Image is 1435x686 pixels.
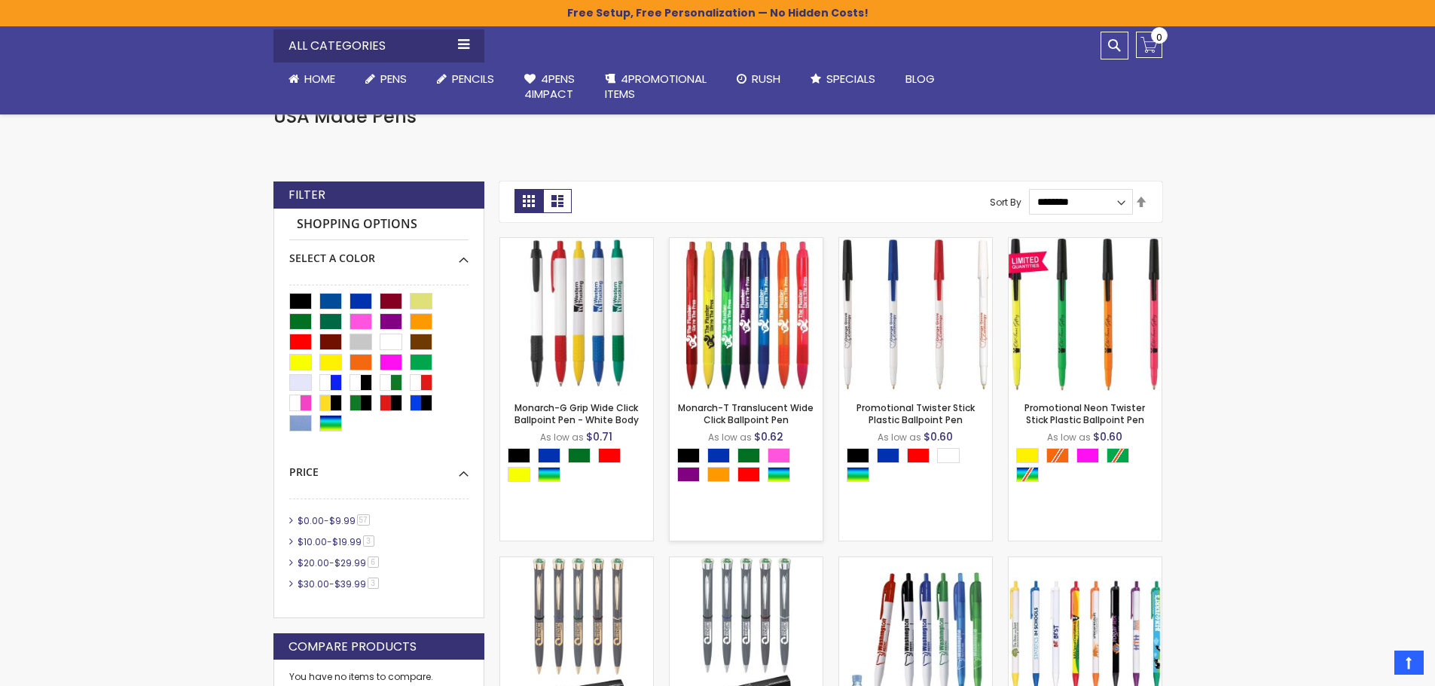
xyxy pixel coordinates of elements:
[334,578,366,590] span: $39.99
[1009,238,1162,391] img: Promotional Neon Twister Stick Plastic Ballpoint Pen
[877,448,899,463] div: Blue
[598,448,621,463] div: Red
[670,556,823,569] a: Garland® USA Made Recycled Hefty High Gloss Chrome Accents Metal Twist Pen
[890,63,950,96] a: Blog
[452,71,494,87] span: Pencils
[334,556,366,569] span: $29.99
[1009,556,1162,569] a: Rally Value Ballpoint Click Stick Pen - Full Color Imprint
[298,556,329,569] span: $20.00
[363,535,374,547] span: 3
[1076,448,1099,463] div: Neon Pink
[298,514,324,527] span: $0.00
[677,467,700,482] div: Purple
[294,556,384,569] a: $20.00-$29.996
[907,448,930,463] div: Red
[514,189,543,213] strong: Grid
[509,63,590,111] a: 4Pens4impact
[508,448,653,486] div: Select A Color
[856,401,975,426] a: Promotional Twister Stick Plastic Ballpoint Pen
[1311,645,1435,686] iframe: Google Customer Reviews
[289,639,417,655] strong: Compare Products
[1024,401,1145,426] a: Promotional Neon Twister Stick Plastic Ballpoint Pen
[304,71,335,87] span: Home
[768,467,790,482] div: Assorted
[1016,448,1039,463] div: Neon Yellow
[839,237,992,250] a: Promotional Twister Stick Plastic Ballpoint Pen
[500,238,653,391] img: Monarch-G Grip Wide Click Ballpoint Pen - White Body
[1009,237,1162,250] a: Promotional Neon Twister Stick Plastic Ballpoint Pen
[754,429,783,444] span: $0.62
[289,240,469,266] div: Select A Color
[1136,32,1162,58] a: 0
[329,514,356,527] span: $9.99
[839,556,992,569] a: RePen™ - USA Recycled Water Bottle (rPET) Rectractable Custom Pen
[590,63,722,111] a: 4PROMOTIONALITEMS
[294,535,380,548] a: $10.00-$19.993
[500,237,653,250] a: Monarch-G Grip Wide Click Ballpoint Pen - White Body
[538,448,560,463] div: Blue
[568,448,591,463] div: Green
[677,448,700,463] div: Black
[722,63,795,96] a: Rush
[1047,431,1091,444] span: As low as
[847,448,869,463] div: Black
[737,448,760,463] div: Green
[586,429,612,444] span: $0.71
[1016,448,1162,486] div: Select A Color
[678,401,814,426] a: Monarch-T Translucent Wide Click Ballpoint Pen
[990,195,1021,208] label: Sort By
[273,63,350,96] a: Home
[508,448,530,463] div: Black
[847,467,869,482] div: Assorted
[514,401,639,426] a: Monarch-G Grip Wide Click Ballpoint Pen - White Body
[826,71,875,87] span: Specials
[422,63,509,96] a: Pencils
[708,431,752,444] span: As low as
[289,187,325,203] strong: Filter
[905,71,935,87] span: Blog
[737,467,760,482] div: Red
[847,448,992,486] div: Select A Color
[924,429,953,444] span: $0.60
[357,514,370,526] span: 57
[707,467,730,482] div: Orange
[670,237,823,250] a: Monarch-T Translucent Wide Click Ballpoint Pen
[839,238,992,391] img: Promotional Twister Stick Plastic Ballpoint Pen
[937,448,960,463] div: White
[795,63,890,96] a: Specials
[332,535,362,548] span: $19.99
[508,467,530,482] div: Yellow
[605,71,707,102] span: 4PROMOTIONAL ITEMS
[768,448,790,463] div: Pink
[677,448,823,486] div: Select A Color
[380,71,407,87] span: Pens
[289,454,469,480] div: Price
[368,556,379,568] span: 6
[350,63,422,96] a: Pens
[273,105,1162,129] h1: USA Made Pens
[294,578,384,590] a: $30.00-$39.993
[368,578,379,589] span: 3
[298,535,327,548] span: $10.00
[752,71,780,87] span: Rush
[670,238,823,391] img: Monarch-T Translucent Wide Click Ballpoint Pen
[707,448,730,463] div: Blue
[289,209,469,241] strong: Shopping Options
[294,514,375,527] a: $0.00-$9.9957
[298,578,329,590] span: $30.00
[878,431,921,444] span: As low as
[273,29,484,63] div: All Categories
[1093,429,1122,444] span: $0.60
[1156,30,1162,44] span: 0
[540,431,584,444] span: As low as
[500,556,653,569] a: Garland® USA Made Recycled Hefty High Gloss Gold Accents Metal Twist Pen
[524,71,575,102] span: 4Pens 4impact
[538,467,560,482] div: Assorted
